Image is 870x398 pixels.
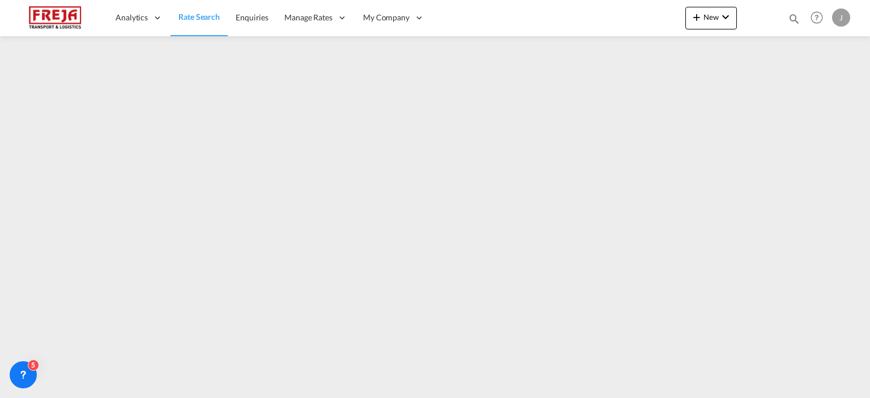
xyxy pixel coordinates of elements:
[832,8,850,27] div: J
[807,8,832,28] div: Help
[719,10,732,24] md-icon: icon-chevron-down
[690,10,703,24] md-icon: icon-plus 400-fg
[807,8,826,27] span: Help
[363,12,410,23] span: My Company
[17,5,93,31] img: 586607c025bf11f083711d99603023e7.png
[788,12,800,29] div: icon-magnify
[788,12,800,25] md-icon: icon-magnify
[685,7,737,29] button: icon-plus 400-fgNewicon-chevron-down
[116,12,148,23] span: Analytics
[236,12,268,22] span: Enquiries
[284,12,332,23] span: Manage Rates
[178,12,220,22] span: Rate Search
[690,12,732,22] span: New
